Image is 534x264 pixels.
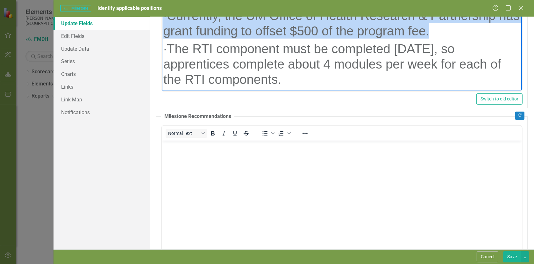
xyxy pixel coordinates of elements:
span: Normal Text [168,131,199,136]
div: Numbered list [275,129,291,138]
a: Links [53,80,150,93]
button: Cancel [477,251,498,262]
span: Identify applicable positions [97,5,162,11]
button: Reveal or hide additional toolbar items [299,129,310,138]
button: Save [503,251,521,262]
a: Link Map [53,93,150,106]
button: Strikethrough [240,129,251,138]
div: Bullet list [259,129,275,138]
button: Switch to old editor [476,93,523,105]
h1: · Currently, the UM Office of Health Research & Partnership has grant funding to offset $500 of t... [2,28,359,59]
button: Italic [218,129,229,138]
a: Notifications [53,106,150,119]
legend: Milestone Recommendations [161,113,234,120]
button: Bold [207,129,218,138]
iframe: Rich Text Area [162,141,522,252]
a: Update Data [53,42,150,55]
a: Charts [53,68,150,80]
button: Block Normal Text [166,129,207,138]
span: Milestone [60,5,91,11]
h1: · The RTI component must be completed [DATE], so apprentices complete about 4 modules per week fo... [2,61,359,107]
a: Edit Fields [53,30,150,42]
a: Series [53,55,150,68]
button: Underline [229,129,240,138]
a: Update Fields [53,17,150,30]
